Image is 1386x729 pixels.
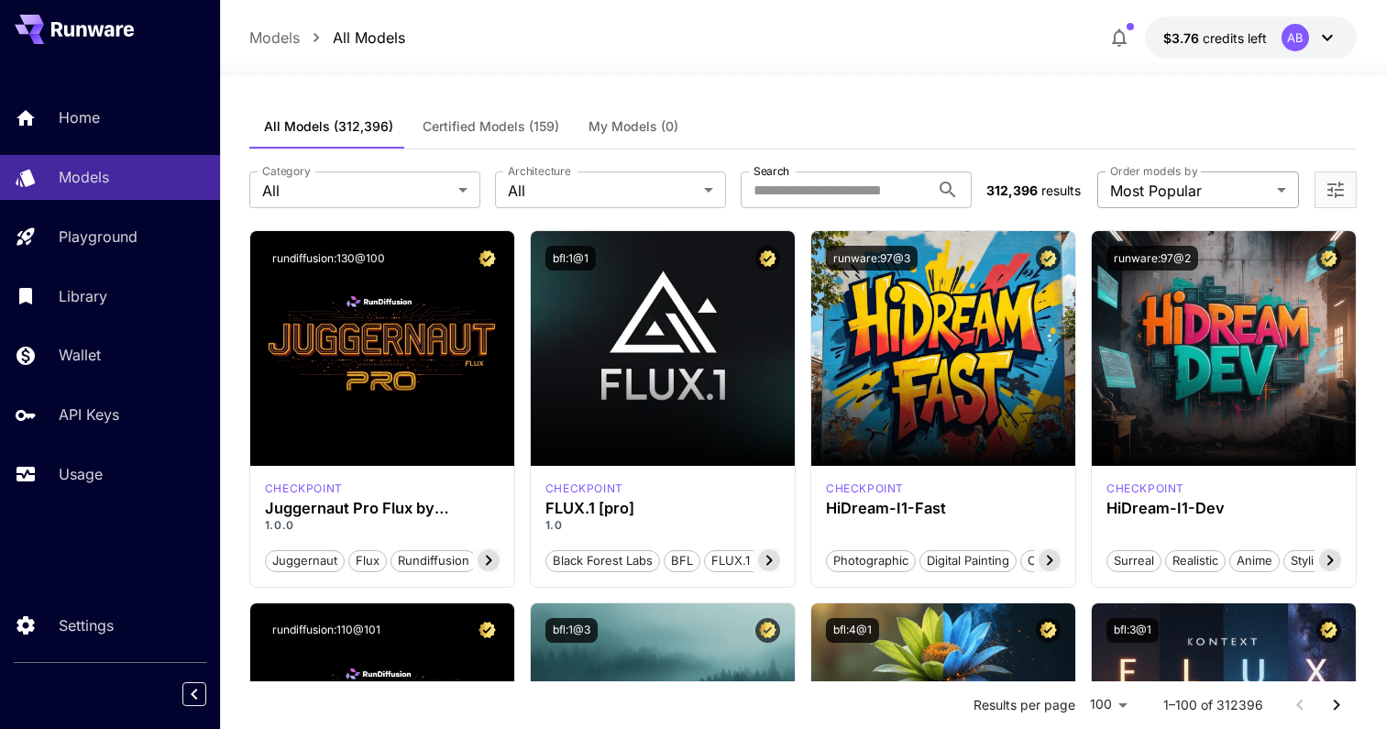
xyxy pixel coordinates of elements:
div: FLUX.1 D [265,480,343,497]
button: Anime [1229,548,1280,572]
label: Order models by [1110,163,1197,179]
button: bfl:4@1 [826,618,879,643]
span: $3.76 [1163,30,1203,46]
button: Cinematic [1020,548,1091,572]
button: rundiffusion:110@101 [265,618,388,643]
span: flux [349,552,386,570]
div: HiDream Fast [826,480,904,497]
span: Cinematic [1021,552,1090,570]
p: 1.0 [545,517,780,534]
span: rundiffusion [391,552,476,570]
span: Digital Painting [920,552,1016,570]
button: FLUX.1 [pro] [704,548,789,572]
p: 1.0.0 [265,517,500,534]
div: $3.75694 [1163,28,1267,48]
div: AB [1281,24,1309,51]
p: Results per page [973,696,1075,714]
span: credits left [1203,30,1267,46]
span: Surreal [1107,552,1160,570]
p: checkpoint [1106,480,1184,497]
span: All [508,180,697,202]
a: All Models [333,27,405,49]
p: Playground [59,226,137,248]
p: Models [59,166,109,188]
button: runware:97@2 [1106,246,1198,271]
p: checkpoint [265,480,343,497]
button: Certified Model – Vetted for best performance and includes a commercial license. [475,246,500,271]
p: API Keys [59,403,119,425]
button: Open more filters [1325,179,1347,202]
button: Certified Model – Vetted for best performance and includes a commercial license. [1316,246,1341,271]
button: Digital Painting [919,548,1017,572]
h3: HiDream-I1-Dev [1106,500,1341,517]
p: Library [59,285,107,307]
p: Settings [59,614,114,636]
p: Home [59,106,100,128]
button: Certified Model – Vetted for best performance and includes a commercial license. [1316,618,1341,643]
span: Realistic [1166,552,1225,570]
div: HiDream Dev [1106,480,1184,497]
button: bfl:3@1 [1106,618,1159,643]
button: rundiffusion:130@100 [265,246,392,271]
span: FLUX.1 [pro] [705,552,788,570]
button: Go to next page [1318,687,1355,723]
span: Certified Models (159) [423,118,559,135]
span: Black Forest Labs [546,552,659,570]
span: All Models (312,396) [264,118,393,135]
button: $3.75694AB [1145,17,1357,59]
span: Anime [1230,552,1279,570]
h3: Juggernaut Pro Flux by RunDiffusion [265,500,500,517]
span: Most Popular [1110,180,1270,202]
span: BFL [665,552,699,570]
p: Wallet [59,344,101,366]
p: checkpoint [826,480,904,497]
span: Stylized [1284,552,1341,570]
button: BFL [664,548,700,572]
h3: HiDream-I1-Fast [826,500,1061,517]
button: Certified Model – Vetted for best performance and includes a commercial license. [475,618,500,643]
div: fluxpro [545,480,623,497]
label: Architecture [508,163,570,179]
h3: FLUX.1 [pro] [545,500,780,517]
span: juggernaut [266,552,344,570]
button: Realistic [1165,548,1226,572]
nav: breadcrumb [249,27,405,49]
a: Models [249,27,300,49]
p: 1–100 of 312396 [1163,696,1263,714]
span: results [1041,182,1081,198]
span: 312,396 [986,182,1038,198]
button: Black Forest Labs [545,548,660,572]
span: All [262,180,451,202]
span: Photographic [827,552,915,570]
button: runware:97@3 [826,246,918,271]
button: Certified Model – Vetted for best performance and includes a commercial license. [1036,618,1061,643]
button: juggernaut [265,548,345,572]
span: My Models (0) [588,118,678,135]
button: bfl:1@3 [545,618,598,643]
button: bfl:1@1 [545,246,596,271]
p: Usage [59,463,103,485]
button: Stylized [1283,548,1342,572]
button: rundiffusion [390,548,477,572]
button: Surreal [1106,548,1161,572]
label: Category [262,163,311,179]
div: Collapse sidebar [196,678,220,711]
button: Certified Model – Vetted for best performance and includes a commercial license. [755,246,780,271]
button: flux [348,548,387,572]
p: checkpoint [545,480,623,497]
button: Certified Model – Vetted for best performance and includes a commercial license. [1036,246,1061,271]
button: Collapse sidebar [182,682,206,706]
label: Search [753,163,789,179]
button: Photographic [826,548,916,572]
button: Certified Model – Vetted for best performance and includes a commercial license. [755,618,780,643]
div: 100 [1083,691,1134,718]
